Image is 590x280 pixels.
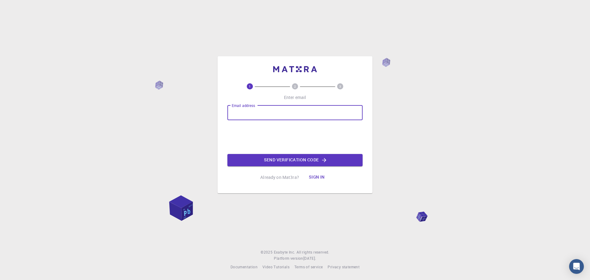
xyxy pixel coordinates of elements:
[274,250,295,254] span: Exabyte Inc.
[284,94,306,101] p: Enter email
[261,249,273,255] span: © 2025
[294,264,323,270] a: Terms of service
[262,264,289,269] span: Video Tutorials
[328,264,360,269] span: Privacy statement
[303,255,316,262] a: [DATE].
[294,264,323,269] span: Terms of service
[232,103,255,108] label: Email address
[303,256,316,261] span: [DATE] .
[248,125,342,149] iframe: reCAPTCHA
[294,84,296,89] text: 2
[274,255,303,262] span: Platform version
[569,259,584,274] div: Open Intercom Messenger
[339,84,341,89] text: 3
[230,264,258,270] a: Documentation
[260,174,299,180] p: Already on Mat3ra?
[262,264,289,270] a: Video Tutorials
[274,249,295,255] a: Exabyte Inc.
[249,84,251,89] text: 1
[227,154,363,166] button: Send verification code
[304,171,330,183] button: Sign in
[328,264,360,270] a: Privacy statement
[297,249,329,255] span: All rights reserved.
[230,264,258,269] span: Documentation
